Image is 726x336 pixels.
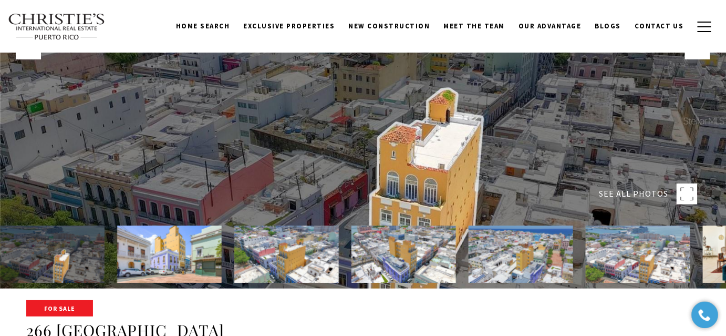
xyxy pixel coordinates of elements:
[437,16,512,36] a: Meet the Team
[586,226,690,283] img: 266 SAN FRANCISCO
[351,226,456,283] img: 266 SAN FRANCISCO
[512,16,588,36] a: Our Advantage
[8,13,106,40] img: Christie's International Real Estate text transparent background
[117,226,222,283] img: 266 SAN FRANCISCO
[599,187,668,201] span: SEE ALL PHOTOS
[169,16,237,36] a: Home Search
[469,226,573,283] img: 266 SAN FRANCISCO
[237,16,342,36] a: Exclusive Properties
[595,22,621,30] span: Blogs
[518,22,582,30] span: Our Advantage
[349,22,430,30] span: New Construction
[244,22,335,30] span: Exclusive Properties
[588,16,628,36] a: Blogs
[234,226,339,283] img: 266 SAN FRANCISCO
[635,22,684,30] span: Contact Us
[342,16,437,36] a: New Construction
